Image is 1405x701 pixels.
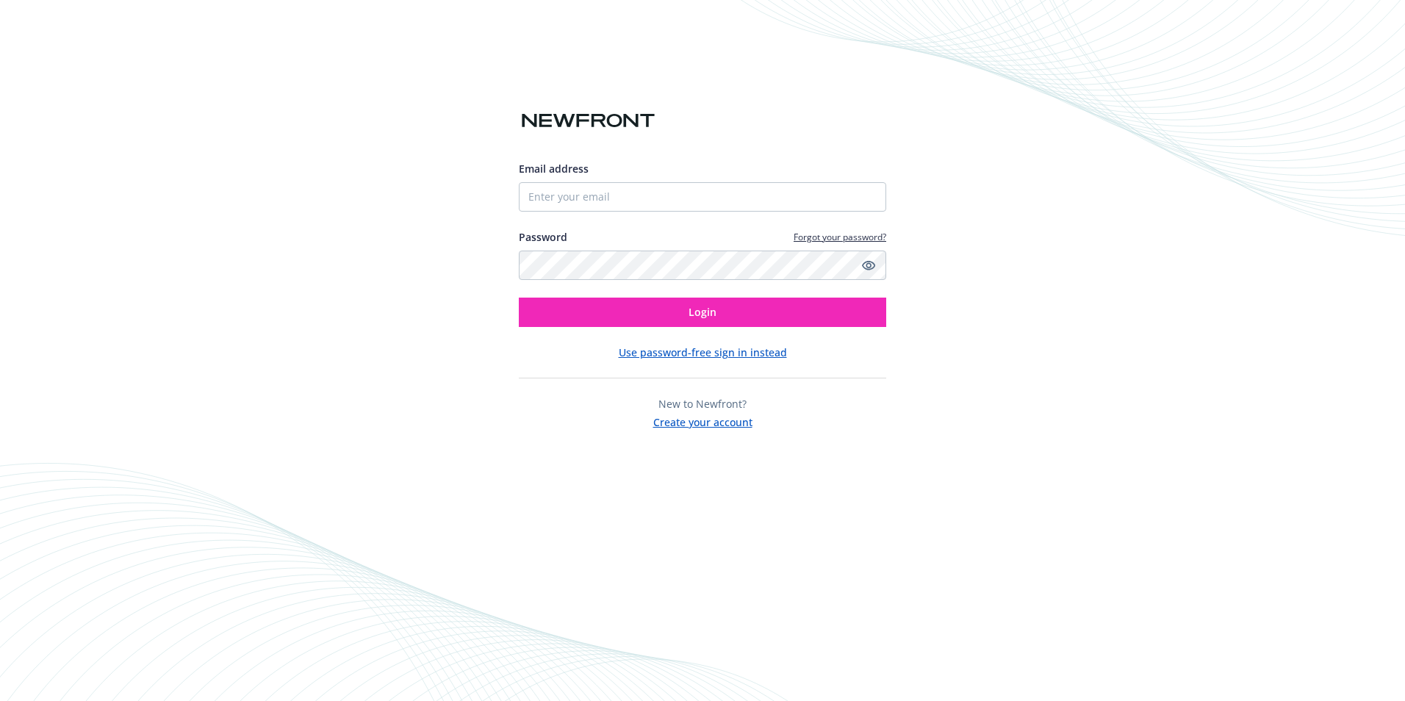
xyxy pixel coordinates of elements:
[619,345,787,360] button: Use password-free sign in instead
[519,182,886,212] input: Enter your email
[519,229,567,245] label: Password
[794,231,886,243] a: Forgot your password?
[658,397,747,411] span: New to Newfront?
[519,108,658,134] img: Newfront logo
[519,298,886,327] button: Login
[519,251,886,280] input: Enter your password
[519,162,589,176] span: Email address
[860,256,877,274] a: Show password
[653,411,752,430] button: Create your account
[689,305,716,319] span: Login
